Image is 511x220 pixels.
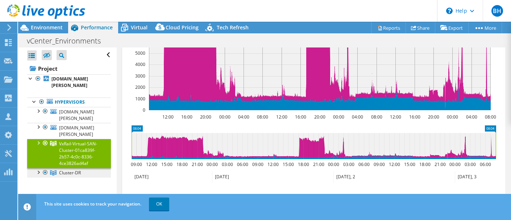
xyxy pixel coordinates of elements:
[276,114,287,120] text: 12:00
[27,168,111,178] a: Cluster-DR
[491,5,503,17] span: BH
[143,107,145,113] text: 0
[435,161,446,167] text: 21:00
[446,8,453,14] svg: \n
[295,114,306,120] text: 16:00
[267,161,279,167] text: 12:00
[27,74,111,90] a: [DOMAIN_NAME][PERSON_NAME]
[465,161,476,167] text: 03:00
[135,84,145,90] text: 2000
[44,201,141,207] span: This site uses cookies to track your navigation.
[371,114,382,120] text: 08:00
[135,73,145,79] text: 3000
[192,161,203,167] text: 21:00
[389,161,400,167] text: 12:00
[59,109,94,121] span: [DOMAIN_NAME][PERSON_NAME]
[135,96,145,102] text: 1000
[45,194,111,202] div: Shared Cluster Disks
[27,107,111,123] a: [DOMAIN_NAME][PERSON_NAME]
[27,139,111,168] a: VxRail-Virtual-SAN-Cluster-01ca839f-2b57-4c0c-8336-4ce3826ad4af
[59,170,81,176] span: Cluster-DR
[207,161,218,167] text: 00:00
[252,161,263,167] text: 09:00
[466,114,477,120] text: 04:00
[59,125,94,137] span: [DOMAIN_NAME][PERSON_NAME]
[390,114,401,120] text: 12:00
[24,37,112,45] h1: vCenter_Environments
[238,114,249,120] text: 04:00
[200,114,211,120] text: 20:00
[31,24,63,31] span: Environment
[162,114,174,120] text: 12:00
[27,97,111,107] a: Hypervisors
[283,161,294,167] text: 15:00
[27,63,111,74] a: Project
[468,22,502,33] a: More
[406,22,435,33] a: Share
[135,61,145,67] text: 4000
[447,114,458,120] text: 00:00
[374,161,385,167] text: 09:00
[371,22,406,33] a: Reports
[449,161,461,167] text: 00:00
[257,114,268,120] text: 08:00
[480,161,491,167] text: 06:00
[81,24,113,31] span: Performance
[313,161,324,167] text: 21:00
[298,161,309,167] text: 18:00
[217,24,249,31] span: Tech Refresh
[352,114,363,120] text: 04:00
[404,161,415,167] text: 15:00
[146,161,157,167] text: 12:00
[131,161,142,167] text: 09:00
[135,50,145,56] text: 5000
[314,114,325,120] text: 20:00
[166,24,199,31] span: Cloud Pricing
[131,24,148,31] span: Virtual
[149,198,169,211] a: OK
[222,161,233,167] text: 03:00
[59,141,97,166] span: VxRail-Virtual-SAN-Cluster-01ca839f-2b57-4c0c-8336-4ce3826ad4af
[485,114,496,120] text: 08:00
[343,161,354,167] text: 03:00
[419,161,431,167] text: 18:00
[333,114,344,120] text: 00:00
[161,161,173,167] text: 15:00
[409,114,420,120] text: 16:00
[237,161,248,167] text: 06:00
[328,161,339,167] text: 00:00
[219,114,230,120] text: 00:00
[181,114,192,120] text: 16:00
[435,22,469,33] a: Export
[428,114,439,120] text: 20:00
[358,161,370,167] text: 06:00
[27,123,111,139] a: [DOMAIN_NAME][PERSON_NAME]
[176,161,188,167] text: 18:00
[51,76,88,88] b: [DOMAIN_NAME][PERSON_NAME]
